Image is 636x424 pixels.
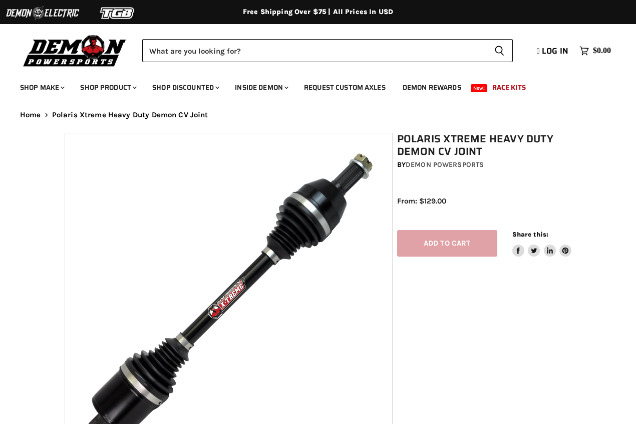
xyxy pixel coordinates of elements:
[397,196,446,205] span: From: $129.00
[80,4,155,23] img: TGB Logo 2
[574,44,616,58] a: $0.00
[485,77,533,98] a: Race Kits
[486,39,513,62] button: Search
[142,39,486,62] input: Search
[406,160,484,169] a: Demon Powersports
[397,133,576,158] h1: Polaris Xtreme Heavy Duty Demon CV Joint
[593,46,611,56] span: $0.00
[227,77,294,98] a: Inside Demon
[52,111,208,119] span: Polaris Xtreme Heavy Duty Demon CV Joint
[532,47,574,56] a: Log in
[20,111,41,119] a: Home
[145,77,225,98] a: Shop Discounted
[397,159,576,170] div: by
[395,77,469,98] a: Demon Rewards
[13,73,608,98] ul: Main menu
[471,84,488,92] span: New!
[296,77,393,98] a: Request Custom Axles
[13,77,71,98] a: Shop Make
[20,33,130,68] img: Demon Powersports
[512,230,572,257] aside: Share this:
[542,45,568,57] span: Log in
[5,4,80,23] img: Demon Electric Logo 2
[512,231,548,238] span: Share this:
[142,39,513,62] form: Product
[73,77,143,98] a: Shop Product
